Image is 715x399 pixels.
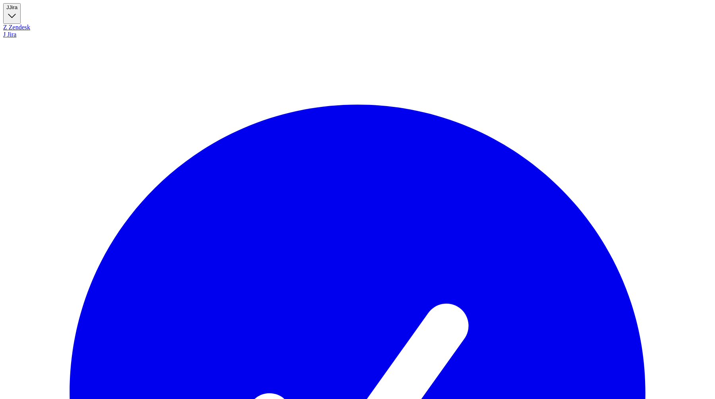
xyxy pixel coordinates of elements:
div: Zendesk [3,24,712,31]
span: J [3,31,6,38]
span: Jira [9,4,17,10]
span: J [6,4,9,10]
div: Jira [3,31,712,38]
span: Z [3,24,7,31]
button: JJira [3,3,21,24]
